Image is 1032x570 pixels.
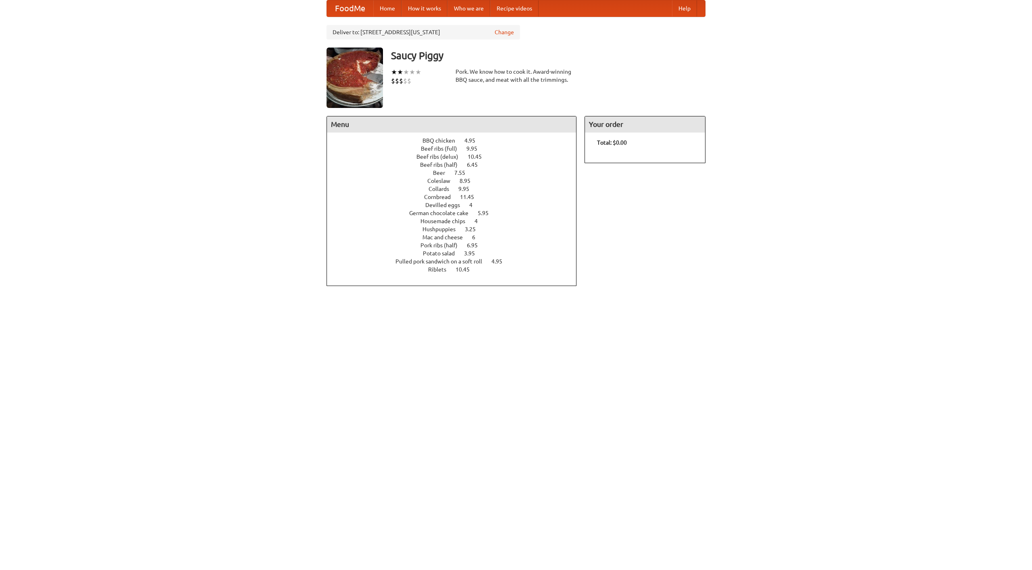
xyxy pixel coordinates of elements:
span: 5.95 [478,210,497,216]
span: Pulled pork sandwich on a soft roll [395,258,490,265]
span: 3.25 [465,226,484,232]
div: Deliver to: [STREET_ADDRESS][US_STATE] [327,25,520,39]
a: Pulled pork sandwich on a soft roll 4.95 [395,258,517,265]
span: Beef ribs (half) [420,162,466,168]
span: Riblets [428,266,454,273]
a: Help [672,0,697,17]
div: Pork. We know how to cook it. Award-winning BBQ sauce, and meat with all the trimmings. [456,68,576,84]
span: 9.95 [458,186,477,192]
li: ★ [415,68,421,77]
a: Change [495,28,514,36]
a: Cornbread 11.45 [424,194,489,200]
span: 4.95 [491,258,510,265]
li: ★ [391,68,397,77]
li: ★ [397,68,403,77]
span: Beef ribs (full) [421,145,465,152]
h4: Your order [585,116,705,133]
span: 6.95 [467,242,486,249]
li: ★ [403,68,409,77]
span: 8.95 [460,178,479,184]
li: ★ [409,68,415,77]
a: Beef ribs (delux) 10.45 [416,153,497,160]
h3: Saucy Piggy [391,48,705,64]
span: 4.95 [464,137,483,144]
span: Beef ribs (delux) [416,153,466,160]
span: Housemade chips [420,218,473,224]
li: $ [395,77,399,85]
a: Pork ribs (half) 6.95 [420,242,493,249]
a: Mac and cheese 6 [422,234,490,240]
a: Who we are [447,0,490,17]
li: $ [399,77,403,85]
span: 9.95 [466,145,485,152]
a: Riblets 10.45 [428,266,485,273]
span: Pork ribs (half) [420,242,466,249]
li: $ [391,77,395,85]
a: Housemade chips 4 [420,218,493,224]
span: German chocolate cake [409,210,476,216]
a: Devilled eggs 4 [425,202,487,208]
h4: Menu [327,116,576,133]
a: BBQ chicken 4.95 [422,137,490,144]
span: 7.55 [454,170,473,176]
span: Beer [433,170,453,176]
span: 6 [472,234,483,240]
span: Potato salad [423,250,463,257]
a: Home [373,0,402,17]
a: Beef ribs (full) 9.95 [421,145,492,152]
span: Coleslaw [427,178,458,184]
span: Mac and cheese [422,234,471,240]
a: Beer 7.55 [433,170,480,176]
a: Potato salad 3.95 [423,250,490,257]
a: FoodMe [327,0,373,17]
a: How it works [402,0,447,17]
span: Devilled eggs [425,202,468,208]
span: Cornbread [424,194,459,200]
a: Hushpuppies 3.25 [422,226,491,232]
li: $ [407,77,411,85]
a: Recipe videos [490,0,539,17]
b: Total: $0.00 [597,139,627,146]
span: 4 [474,218,486,224]
img: angular.jpg [327,48,383,108]
a: German chocolate cake 5.95 [409,210,504,216]
span: Collards [429,186,457,192]
span: 3.95 [464,250,483,257]
span: 4 [469,202,481,208]
span: BBQ chicken [422,137,463,144]
span: 11.45 [460,194,482,200]
span: 10.45 [456,266,478,273]
a: Collards 9.95 [429,186,484,192]
li: $ [403,77,407,85]
span: 10.45 [468,153,490,160]
a: Coleslaw 8.95 [427,178,485,184]
a: Beef ribs (half) 6.45 [420,162,493,168]
span: 6.45 [467,162,486,168]
span: Hushpuppies [422,226,464,232]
